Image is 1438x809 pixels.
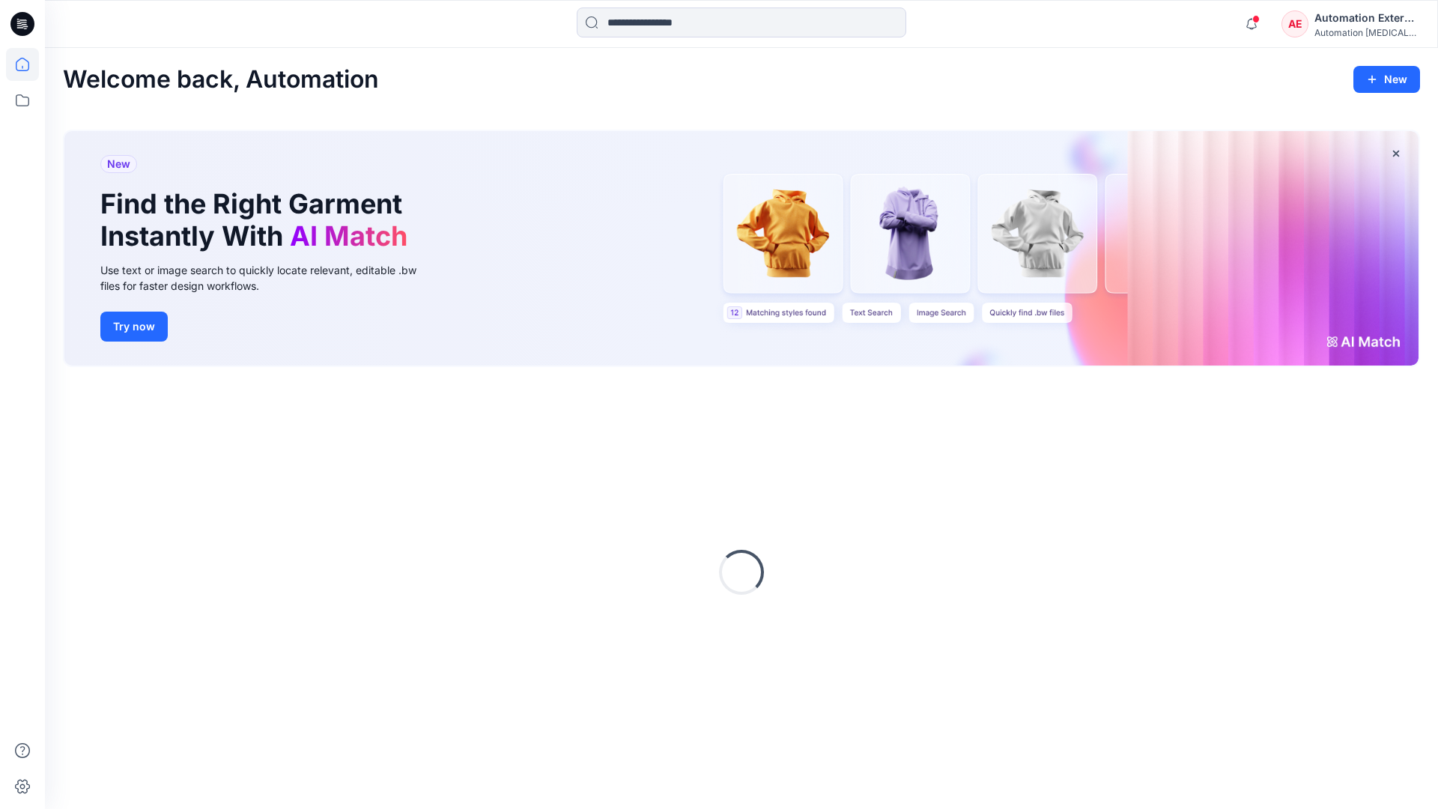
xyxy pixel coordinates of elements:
[1281,10,1308,37] div: AE
[1314,27,1419,38] div: Automation [MEDICAL_DATA]...
[1353,66,1420,93] button: New
[290,219,407,252] span: AI Match
[100,188,415,252] h1: Find the Right Garment Instantly With
[107,155,130,173] span: New
[100,262,437,294] div: Use text or image search to quickly locate relevant, editable .bw files for faster design workflows.
[100,312,168,342] button: Try now
[1314,9,1419,27] div: Automation External
[63,66,379,94] h2: Welcome back, Automation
